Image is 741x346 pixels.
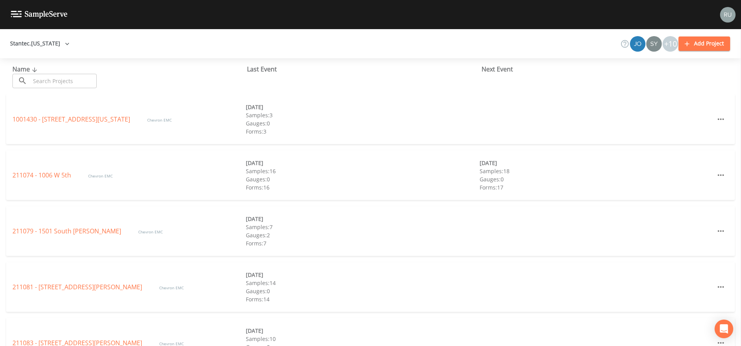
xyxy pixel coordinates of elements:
div: Last Event [247,64,482,74]
div: Samples: 10 [246,335,479,343]
div: Forms: 17 [480,183,713,191]
div: Josie Messersmith [630,36,646,52]
img: ab040ccf1188111b26175895aa858125 [646,36,662,52]
div: Samples: 16 [246,167,479,175]
a: 1001430 - [STREET_ADDRESS][US_STATE] [12,115,132,123]
div: Samples: 7 [246,223,479,231]
div: [DATE] [246,159,479,167]
span: Chevron EMC [147,117,172,123]
a: 211081 - [STREET_ADDRESS][PERSON_NAME] [12,283,144,291]
div: Forms: 3 [246,127,479,136]
div: [DATE] [246,103,479,111]
button: Add Project [678,37,730,51]
div: Samples: 14 [246,279,479,287]
input: Search Projects [30,74,97,88]
img: logo [11,11,68,18]
div: Forms: 14 [246,295,479,303]
div: Gauges: 0 [246,175,479,183]
div: Forms: 16 [246,183,479,191]
div: [DATE] [246,271,479,279]
span: Chevron EMC [159,285,184,290]
div: Gauges: 0 [246,287,479,295]
div: Next Event [482,64,716,74]
div: Open Intercom Messenger [715,320,733,338]
div: Samples: 18 [480,167,713,175]
div: Forms: 7 [246,239,479,247]
div: +10 [663,36,678,52]
div: Samples: 3 [246,111,479,119]
button: Stantec.[US_STATE] [7,37,73,51]
div: [DATE] [246,215,479,223]
div: Gauges: 0 [246,119,479,127]
img: a5c06d64ce99e847b6841ccd0307af82 [720,7,736,23]
span: Name [12,65,39,73]
div: [DATE] [246,327,479,335]
span: Chevron EMC [88,173,113,179]
div: [DATE] [480,159,713,167]
a: 211079 - 1501 South [PERSON_NAME] [12,227,123,235]
div: Gauges: 2 [246,231,479,239]
span: Chevron EMC [138,229,163,235]
div: Sydney Souza [646,36,662,52]
div: Gauges: 0 [480,175,713,183]
a: 211074 - 1006 W 5th [12,171,73,179]
img: b4318824d951c5fe28bc9f13d9dabc98 [630,36,645,52]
